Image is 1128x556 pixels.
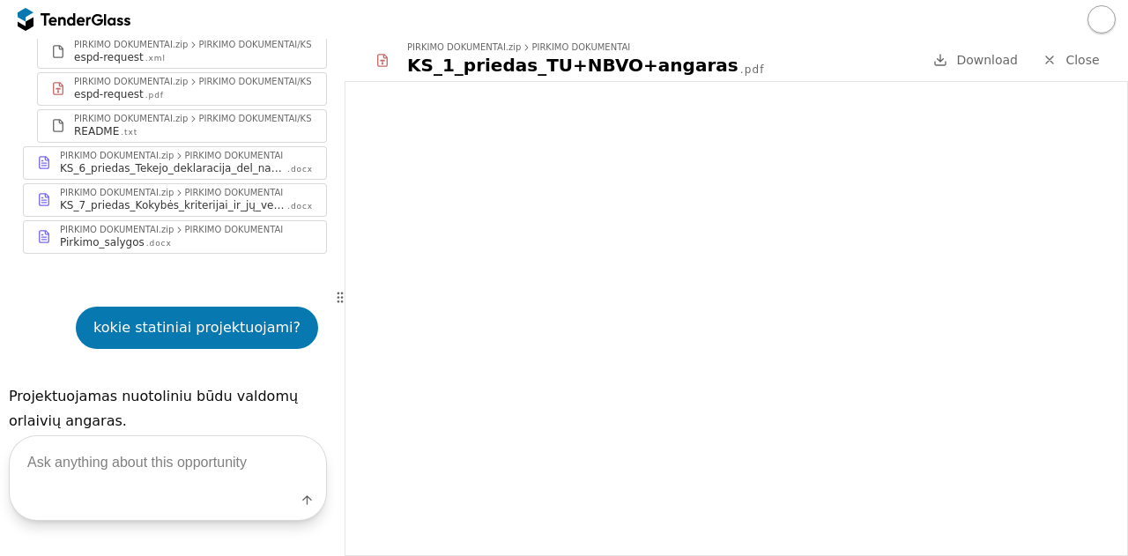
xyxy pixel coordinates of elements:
[74,41,188,49] div: PIRKIMO DOKUMENTAI.zip
[407,53,738,78] div: KS_1_priedas_TU+NBVO+angaras
[74,87,144,101] div: espd-request
[1032,49,1110,71] a: Close
[23,146,327,180] a: PIRKIMO DOKUMENTAI.zipPIRKIMO DOKUMENTAIKS_6_priedas_Tekejo_deklaracija_del_nacionalinio_saugumo....
[184,189,283,197] div: PIRKIMO DOKUMENTAI
[60,161,286,175] div: KS_6_priedas_Tekejo_deklaracija_del_nacionalinio_saugumo
[287,201,313,212] div: .docx
[60,152,174,160] div: PIRKIMO DOKUMENTAI.zip
[93,315,301,340] div: kokie statiniai projektuojami?
[198,78,406,86] div: PIRKIMO DOKUMENTAI/KS_5 priedas_EBVPD.zip
[407,43,521,52] div: PIRKIMO DOKUMENTAI.zip
[740,63,765,78] div: .pdf
[184,226,283,234] div: PIRKIMO DOKUMENTAI
[928,49,1023,71] a: Download
[74,124,119,138] div: README
[184,152,283,160] div: PIRKIMO DOKUMENTAI
[60,226,174,234] div: PIRKIMO DOKUMENTAI.zip
[146,238,172,249] div: .docx
[60,198,286,212] div: KS_7_priedas_Kokybės_kriterijai_ir_jų_vertinimas
[37,72,327,106] a: PIRKIMO DOKUMENTAI.zipPIRKIMO DOKUMENTAI/KS_5 priedas_EBVPD.zipespd-request.pdf
[121,127,137,138] div: .txt
[145,90,164,101] div: .pdf
[23,183,327,217] a: PIRKIMO DOKUMENTAI.zipPIRKIMO DOKUMENTAIKS_7_priedas_Kokybės_kriterijai_ir_jų_vertinimas.docx
[74,115,188,123] div: PIRKIMO DOKUMENTAI.zip
[531,43,630,52] div: PIRKIMO DOKUMENTAI
[74,50,144,64] div: espd-request
[37,35,327,69] a: PIRKIMO DOKUMENTAI.zipPIRKIMO DOKUMENTAI/KS_5 priedas_EBVPD.zipespd-request.xml
[956,53,1018,67] span: Download
[74,78,188,86] div: PIRKIMO DOKUMENTAI.zip
[145,53,166,64] div: .xml
[37,109,327,143] a: PIRKIMO DOKUMENTAI.zipPIRKIMO DOKUMENTAI/KS_5 priedas_EBVPD.zipREADME.txt
[287,164,313,175] div: .docx
[9,384,327,434] p: Projektuojamas nuotoliniu būdu valdomų orlaivių angaras.
[23,220,327,254] a: PIRKIMO DOKUMENTAI.zipPIRKIMO DOKUMENTAIPirkimo_salygos.docx
[198,115,406,123] div: PIRKIMO DOKUMENTAI/KS_5 priedas_EBVPD.zip
[198,41,406,49] div: PIRKIMO DOKUMENTAI/KS_5 priedas_EBVPD.zip
[60,235,145,249] div: Pirkimo_salygos
[60,189,174,197] div: PIRKIMO DOKUMENTAI.zip
[1065,53,1099,67] span: Close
